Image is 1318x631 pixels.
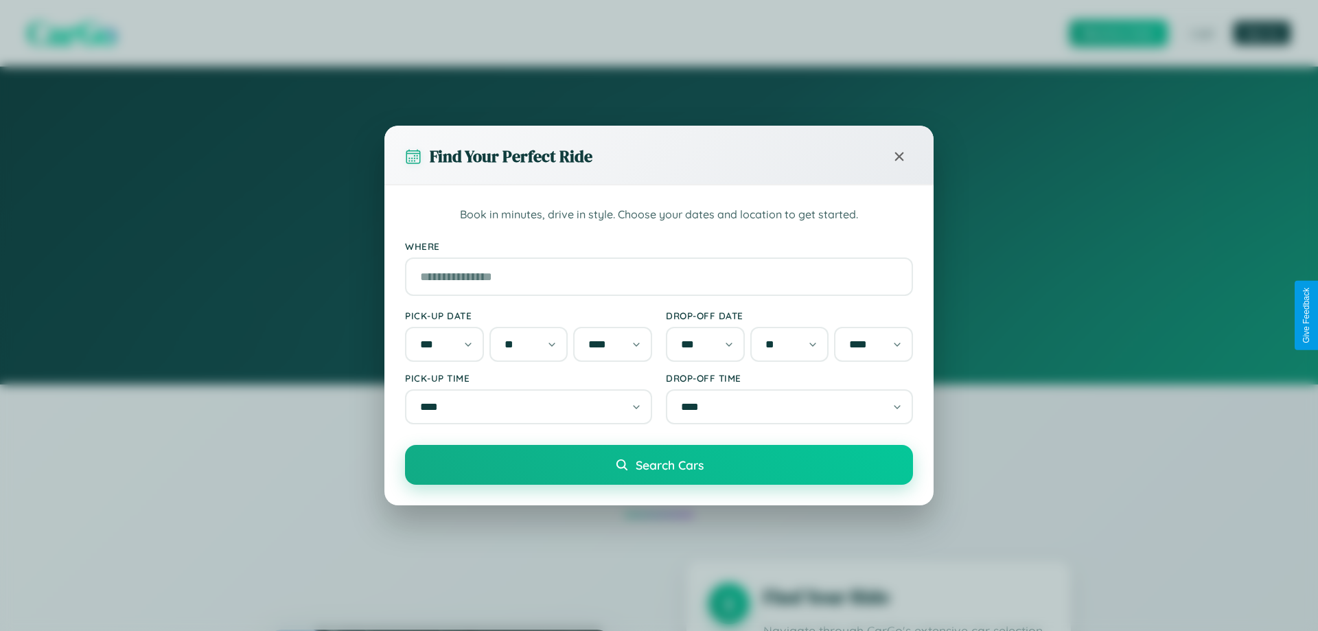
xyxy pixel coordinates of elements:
label: Drop-off Date [666,310,913,321]
label: Drop-off Time [666,372,913,384]
label: Pick-up Date [405,310,652,321]
h3: Find Your Perfect Ride [430,145,592,168]
label: Pick-up Time [405,372,652,384]
label: Where [405,240,913,252]
button: Search Cars [405,445,913,485]
p: Book in minutes, drive in style. Choose your dates and location to get started. [405,206,913,224]
span: Search Cars [636,457,704,472]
